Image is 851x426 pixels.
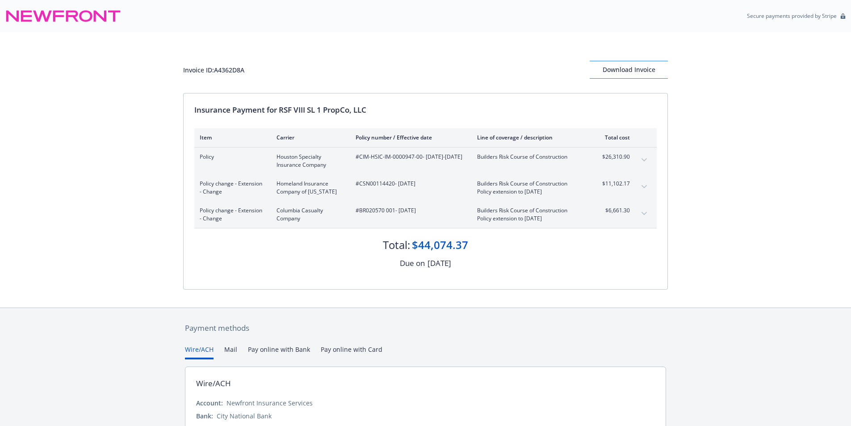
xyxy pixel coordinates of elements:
[194,104,657,116] div: Insurance Payment for RSF VIII SL 1 PropCo, LLC
[477,153,582,161] span: Builders Risk Course of Construction
[590,61,668,78] div: Download Invoice
[248,345,310,359] button: Pay online with Bank
[477,180,582,196] span: Builders Risk Course of ConstructionPolicy extension to [DATE]
[356,180,463,188] span: #CSN00114420 - [DATE]
[590,61,668,79] button: Download Invoice
[200,180,262,196] span: Policy change - Extension - Change
[596,134,630,141] div: Total cost
[596,180,630,188] span: $11,102.17
[412,237,468,253] div: $44,074.37
[200,207,262,223] span: Policy change - Extension - Change
[356,153,463,161] span: #CIM-HSIC-IM-0000947-00 - [DATE]-[DATE]
[200,153,262,161] span: Policy
[383,237,410,253] div: Total:
[637,153,651,167] button: expand content
[477,188,582,196] span: Policy extension to [DATE]
[428,257,451,269] div: [DATE]
[277,180,341,196] span: Homeland Insurance Company of [US_STATE]
[477,215,582,223] span: Policy extension to [DATE]
[185,345,214,359] button: Wire/ACH
[194,148,657,174] div: PolicyHouston Specialty Insurance Company#CIM-HSIC-IM-0000947-00- [DATE]-[DATE]Builders Risk Cour...
[356,134,463,141] div: Policy number / Effective date
[196,378,231,389] div: Wire/ACH
[400,257,425,269] div: Due on
[277,207,341,223] span: Columbia Casualty Company
[596,207,630,215] span: $6,661.30
[477,180,582,188] span: Builders Risk Course of Construction
[224,345,237,359] button: Mail
[200,134,262,141] div: Item
[194,201,657,228] div: Policy change - Extension - ChangeColumbia Casualty Company#BR020570 001- [DATE]Builders Risk Cou...
[183,65,244,75] div: Invoice ID: A4362D8A
[747,12,837,20] p: Secure payments provided by Stripe
[321,345,382,359] button: Pay online with Card
[185,322,666,334] div: Payment methods
[477,207,582,223] span: Builders Risk Course of ConstructionPolicy extension to [DATE]
[277,134,341,141] div: Carrier
[194,174,657,201] div: Policy change - Extension - ChangeHomeland Insurance Company of [US_STATE]#CSN00114420- [DATE]Bui...
[477,134,582,141] div: Line of coverage / description
[277,153,341,169] span: Houston Specialty Insurance Company
[637,207,651,221] button: expand content
[477,207,582,215] span: Builders Risk Course of Construction
[596,153,630,161] span: $26,310.90
[196,398,223,408] div: Account:
[217,411,272,421] div: City National Bank
[226,398,313,408] div: Newfront Insurance Services
[637,180,651,194] button: expand content
[196,411,213,421] div: Bank:
[356,207,463,215] span: #BR020570 001 - [DATE]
